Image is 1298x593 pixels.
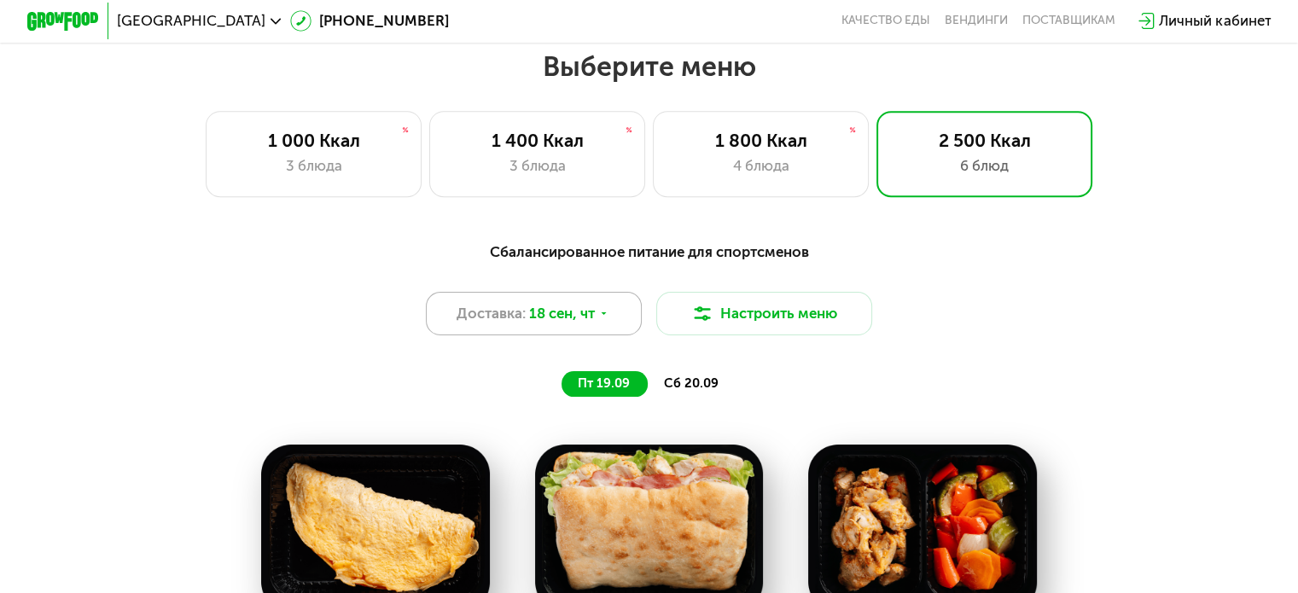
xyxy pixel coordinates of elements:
[117,14,265,28] span: [GEOGRAPHIC_DATA]
[656,292,873,335] button: Настроить меню
[529,303,595,324] span: 18 сен, чт
[448,155,626,177] div: 3 блюда
[672,130,850,151] div: 1 800 Ккал
[895,130,1074,151] div: 2 500 Ккал
[58,49,1241,84] h2: Выберите меню
[1022,14,1115,28] div: поставщикам
[224,155,403,177] div: 3 блюда
[224,130,403,151] div: 1 000 Ккал
[841,14,930,28] a: Качество еды
[672,155,850,177] div: 4 блюда
[895,155,1074,177] div: 6 блюд
[578,375,630,391] span: пт 19.09
[664,375,719,391] span: сб 20.09
[115,241,1183,263] div: Сбалансированное питание для спортсменов
[945,14,1008,28] a: Вендинги
[448,130,626,151] div: 1 400 Ккал
[1159,10,1271,32] div: Личный кабинет
[290,10,449,32] a: [PHONE_NUMBER]
[457,303,526,324] span: Доставка:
